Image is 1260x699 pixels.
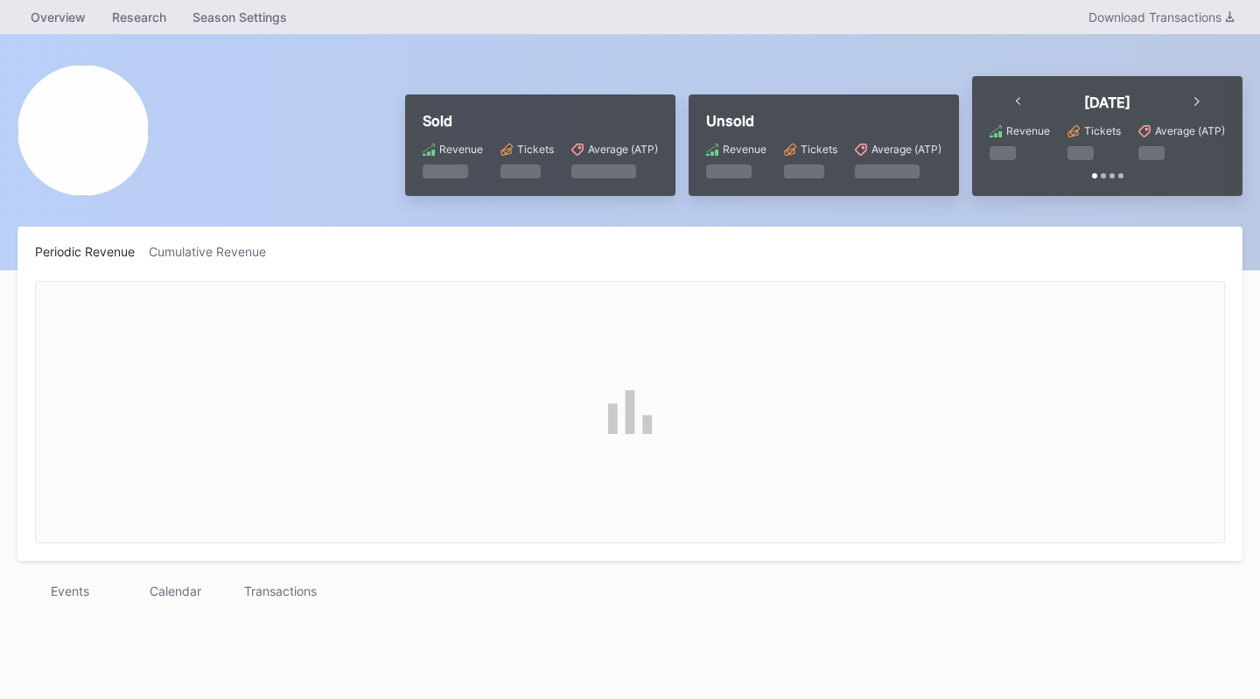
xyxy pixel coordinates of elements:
div: Transactions [227,578,332,604]
div: Tickets [1084,124,1121,137]
a: Overview [17,4,99,30]
div: Sold [423,112,658,129]
div: Average (ATP) [871,143,941,156]
div: Revenue [723,143,766,156]
div: Periodic Revenue [35,244,149,259]
div: Revenue [1006,124,1050,137]
div: Cumulative Revenue [149,244,280,259]
div: Tickets [517,143,554,156]
div: Events [17,578,122,604]
a: Research [99,4,179,30]
div: Average (ATP) [1155,124,1225,137]
a: Season Settings [179,4,300,30]
div: [DATE] [1084,94,1130,111]
button: Download Transactions [1080,5,1242,29]
div: Revenue [439,143,483,156]
div: Tickets [801,143,837,156]
div: Unsold [706,112,941,129]
div: Calendar [122,578,227,604]
div: Download Transactions [1088,10,1234,24]
div: Average (ATP) [588,143,658,156]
